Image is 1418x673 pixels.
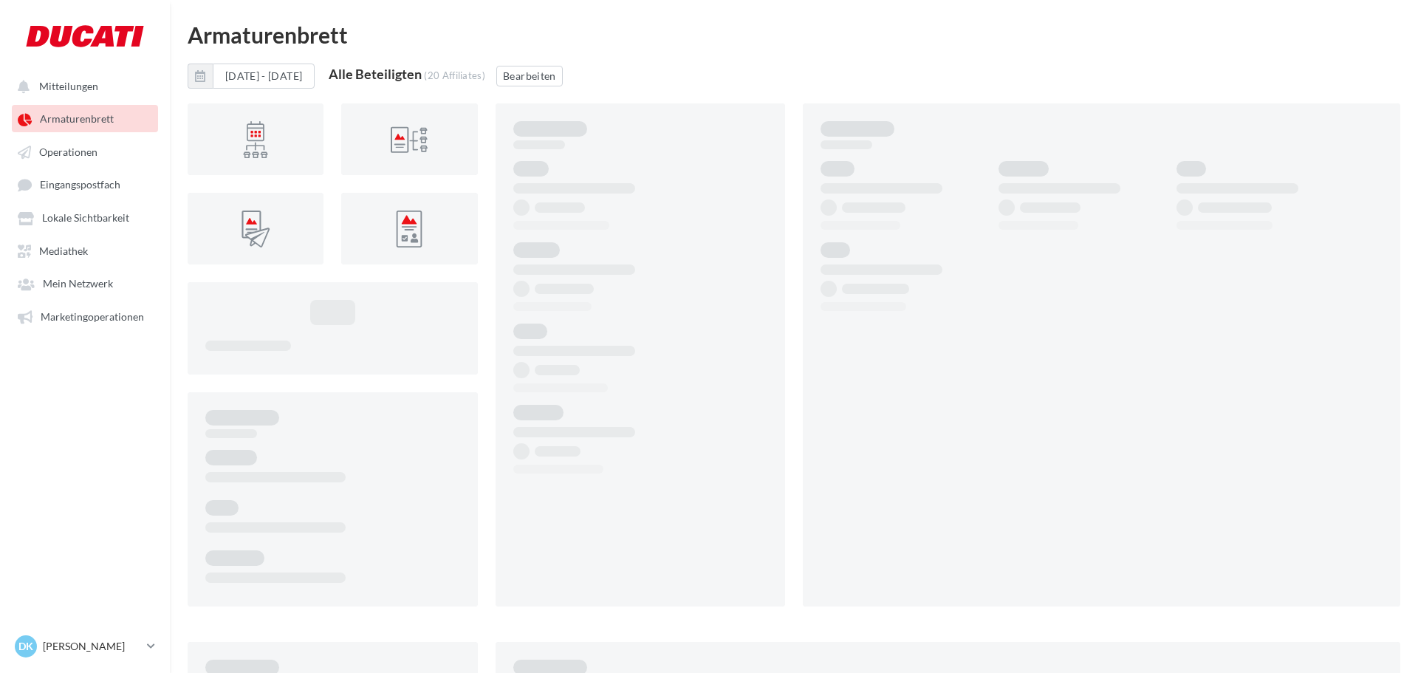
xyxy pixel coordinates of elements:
[42,212,129,225] span: Lokale Sichtbarkeit
[329,67,422,81] div: Alle Beteiligten
[213,64,315,89] button: [DATE] - [DATE]
[41,310,144,323] span: Marketingoperationen
[40,113,114,126] span: Armaturenbrett
[9,237,161,264] a: Mediathek
[9,303,161,329] a: Marketingoperationen
[18,639,33,654] span: DK
[9,72,155,99] button: Mitteilungen
[188,64,315,89] button: [DATE] - [DATE]
[43,278,113,290] span: Mein Netzwerk
[39,80,98,92] span: Mitteilungen
[9,270,161,296] a: Mein Netzwerk
[9,105,161,131] a: Armaturenbrett
[9,171,161,198] a: Eingangspostfach
[424,69,485,81] div: (20 Affiliates)
[40,179,120,191] span: Eingangspostfach
[39,245,88,257] span: Mediathek
[496,66,563,86] button: Bearbeiten
[9,138,161,165] a: Operationen
[12,632,158,660] a: DK [PERSON_NAME]
[43,639,141,654] p: [PERSON_NAME]
[188,24,1400,46] div: Armaturenbrett
[39,146,97,158] span: Operationen
[9,204,161,230] a: Lokale Sichtbarkeit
